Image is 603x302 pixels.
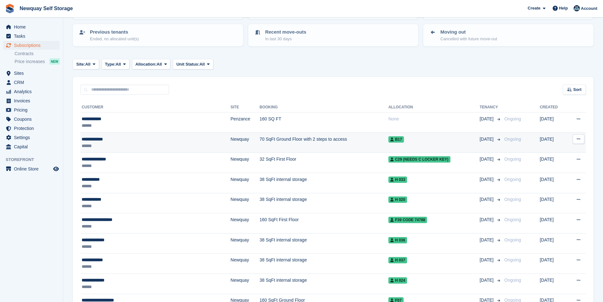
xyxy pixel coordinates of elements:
a: Moving out Cancelled with future move-out [424,25,593,46]
th: Customer [80,102,230,112]
td: [DATE] [540,254,566,274]
button: Unit Status: All [173,59,213,69]
span: Ongoing [504,237,521,242]
a: menu [3,96,60,105]
p: Recent move-outs [265,29,306,36]
span: [DATE] [480,156,495,163]
span: CRM [14,78,52,87]
span: Tasks [14,32,52,41]
span: Ongoing [504,157,521,162]
td: 38 SqFt internal storage [260,254,388,274]
td: Newquay [230,193,260,213]
a: menu [3,69,60,78]
span: Storefront [6,157,63,163]
a: menu [3,133,60,142]
span: [DATE] [480,216,495,223]
span: Sites [14,69,52,78]
span: [DATE] [480,176,495,183]
span: Ongoing [504,257,521,262]
button: Type: All [102,59,129,69]
a: menu [3,78,60,87]
span: Ongoing [504,137,521,142]
th: Site [230,102,260,112]
td: 38 SqFt internal storage [260,193,388,213]
td: Newquay [230,254,260,274]
span: Ongoing [504,177,521,182]
span: Type: [105,61,116,67]
td: [DATE] [540,132,566,153]
th: Booking [260,102,388,112]
p: Ended, no allocated unit(s) [90,36,139,42]
a: Recent move-outs In last 30 days [249,25,418,46]
td: [DATE] [540,173,566,193]
span: Unit Status: [176,61,199,67]
div: NEW [49,58,60,65]
a: Previous tenants Ended, no allocated unit(s) [73,25,242,46]
span: [DATE] [480,116,495,122]
span: Analytics [14,87,52,96]
td: Newquay [230,213,260,234]
div: None [388,116,480,122]
a: Preview store [52,165,60,173]
span: All [116,61,121,67]
span: H 024 [388,277,407,284]
a: menu [3,124,60,133]
td: [DATE] [540,233,566,254]
span: H 033 [388,177,407,183]
td: 38 SqFt internal storage [260,173,388,193]
span: [DATE] [480,277,495,284]
span: Pricing [14,106,52,114]
span: H 037 [388,257,407,263]
button: Site: All [73,59,99,69]
span: Ongoing [504,116,521,121]
td: [DATE] [540,273,566,294]
span: Ongoing [504,197,521,202]
a: menu [3,32,60,41]
span: Ongoing [504,278,521,283]
td: 160 SqFt First Floor [260,213,388,234]
td: Newquay [230,273,260,294]
a: Newquay Self Storage [17,3,75,14]
p: Cancelled with future move-out [440,36,497,42]
button: Allocation: All [132,59,171,69]
span: Help [559,5,568,11]
a: menu [3,106,60,114]
a: menu [3,164,60,173]
th: Created [540,102,566,112]
span: Home [14,22,52,31]
span: Capital [14,142,52,151]
p: In last 30 days [265,36,306,42]
td: 38 SqFt internal storage [260,273,388,294]
td: [DATE] [540,213,566,234]
a: menu [3,22,60,31]
a: menu [3,87,60,96]
td: Newquay [230,153,260,173]
span: H 020 [388,196,407,203]
td: [DATE] [540,153,566,173]
span: [DATE] [480,136,495,143]
td: Newquay [230,132,260,153]
span: Invoices [14,96,52,105]
td: 70 SqFt Ground Floor with 2 steps to access [260,132,388,153]
a: menu [3,142,60,151]
span: Online Store [14,164,52,173]
span: Allocation: [135,61,157,67]
span: Account [581,5,597,12]
a: menu [3,41,60,50]
img: Colette Pearce [574,5,580,11]
span: Price increases [15,59,45,65]
td: 38 SqFt internal storage [260,233,388,254]
td: Newquay [230,173,260,193]
a: Price increases NEW [15,58,60,65]
th: Allocation [388,102,480,112]
span: Coupons [14,115,52,124]
span: Sort [573,87,581,93]
a: menu [3,115,60,124]
a: Contracts [15,51,60,57]
span: Settings [14,133,52,142]
span: Site: [76,61,85,67]
span: All [157,61,162,67]
img: stora-icon-8386f47178a22dfd0bd8f6a31ec36ba5ce8667c1dd55bd0f319d3a0aa187defe.svg [5,4,15,13]
span: [DATE] [480,237,495,243]
td: [DATE] [540,112,566,133]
